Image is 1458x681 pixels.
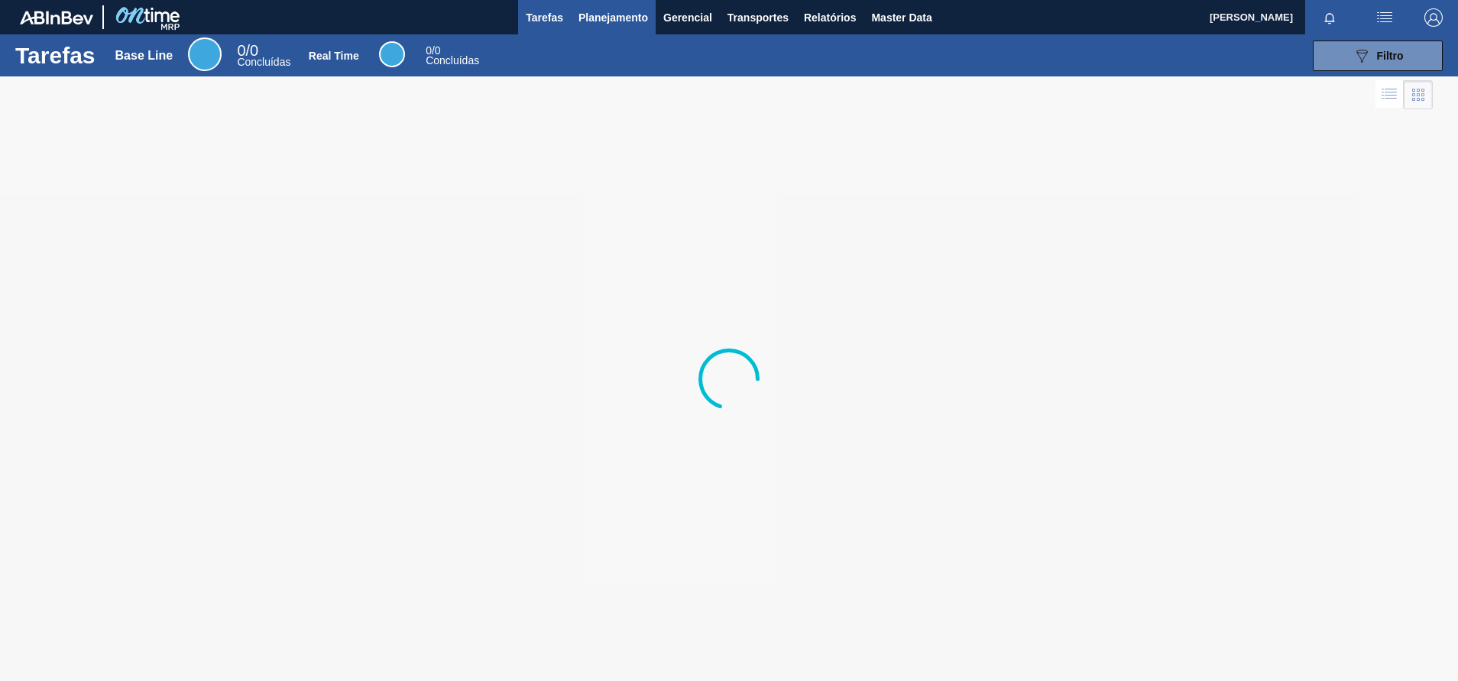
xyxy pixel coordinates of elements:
[727,8,789,27] span: Transportes
[309,50,359,62] div: Real Time
[237,42,245,59] span: 0
[20,11,93,24] img: TNhmsLtSVTkK8tSr43FrP2fwEKptu5GPRR3wAAAABJRU5ErkJggg==
[237,42,258,59] span: / 0
[115,49,173,63] div: Base Line
[426,44,440,57] span: / 0
[1424,8,1443,27] img: Logout
[379,41,405,67] div: Real Time
[804,8,856,27] span: Relatórios
[237,44,290,67] div: Base Line
[1305,7,1354,28] button: Notificações
[1375,8,1394,27] img: userActions
[15,47,96,64] h1: Tarefas
[188,37,222,71] div: Base Line
[578,8,648,27] span: Planejamento
[237,56,290,68] span: Concluídas
[871,8,932,27] span: Master Data
[426,44,432,57] span: 0
[1313,41,1443,71] button: Filtro
[426,46,479,66] div: Real Time
[663,8,712,27] span: Gerencial
[426,54,479,66] span: Concluídas
[526,8,563,27] span: Tarefas
[1377,50,1404,62] span: Filtro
